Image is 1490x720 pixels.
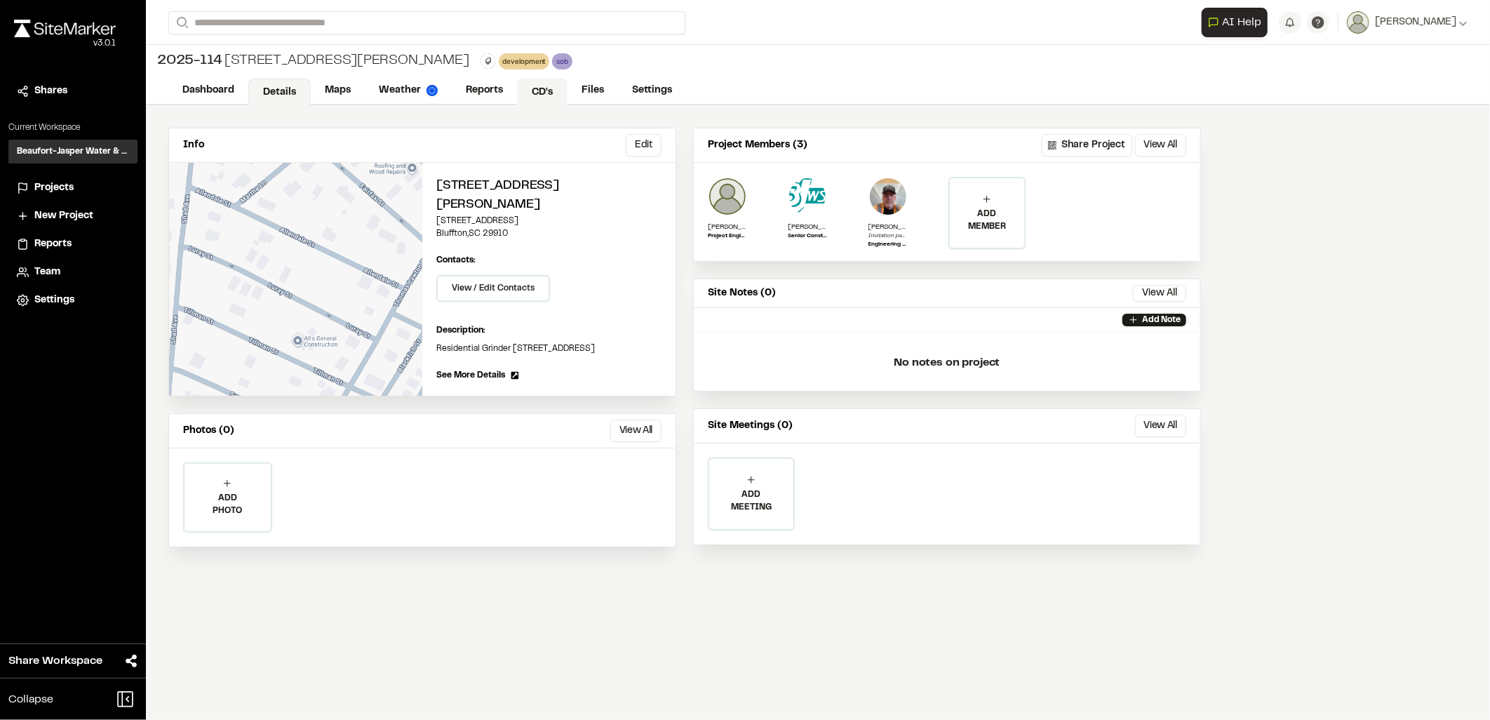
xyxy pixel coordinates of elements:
p: Project Members (3) [708,138,807,153]
span: [PERSON_NAME] [1375,15,1456,30]
p: [PERSON_NAME] [868,222,908,232]
p: Site Meetings (0) [708,418,793,434]
button: View All [1135,415,1186,437]
span: New Project [34,208,93,224]
a: Reports [17,236,129,252]
p: Project Engineer [708,232,747,241]
a: Team [17,265,129,280]
p: ADD MEMBER [950,208,1024,233]
a: Dashboard [168,77,248,104]
p: Current Workspace [8,121,137,134]
a: Shares [17,84,129,99]
div: Open AI Assistant [1202,8,1273,37]
img: Jordan Silva [708,177,747,216]
div: development [499,53,550,69]
p: [PERSON_NAME] [788,222,827,232]
p: [STREET_ADDRESS] [436,215,662,227]
span: 2025-114 [157,51,222,72]
button: Open AI Assistant [1202,8,1268,37]
p: No notes on project [705,340,1189,385]
button: [PERSON_NAME] [1347,11,1468,34]
button: Edit Tags [481,53,496,69]
span: Settings [34,293,74,308]
p: Residential Grinder [STREET_ADDRESS] [436,342,662,355]
span: Share Workspace [8,653,102,669]
p: Info [183,138,204,153]
button: View All [1135,134,1186,156]
img: rebrand.png [14,20,116,37]
span: Collapse [8,691,53,708]
a: CD's [517,79,568,105]
button: Edit [626,134,662,156]
a: Reports [452,77,517,104]
button: View / Edit Contacts [436,275,550,302]
a: New Project [17,208,129,224]
p: Photos (0) [183,423,234,439]
span: Reports [34,236,72,252]
span: Shares [34,84,67,99]
a: Projects [17,180,129,196]
a: Files [568,77,618,104]
img: precipai.png [427,85,438,96]
a: Details [248,79,311,105]
span: Team [34,265,60,280]
p: Senior Construction Manager [788,232,827,241]
div: sob [552,53,572,69]
span: AI Help [1222,14,1261,31]
button: Share Project [1042,134,1132,156]
p: [PERSON_NAME] [708,222,747,232]
div: Oh geez...please don't... [14,37,116,50]
button: Search [168,11,194,34]
span: See More Details [436,369,505,382]
a: Weather [365,77,452,104]
p: Bluffton , SC 29910 [436,227,662,240]
p: Description: [436,324,662,337]
button: View All [1133,285,1186,302]
p: Engineering Construction Supervisor South of the Broad [868,241,908,249]
div: [STREET_ADDRESS][PERSON_NAME] [157,51,469,72]
h3: Beaufort-Jasper Water & Sewer Authority [17,145,129,158]
p: Contacts: [436,254,476,267]
p: Add Note [1142,314,1181,326]
img: Cliff Schwabauer [868,177,908,216]
a: Settings [618,77,686,104]
button: View All [610,420,662,442]
p: Site Notes (0) [708,286,776,301]
p: ADD PHOTO [184,492,271,517]
span: Projects [34,180,74,196]
h2: [STREET_ADDRESS][PERSON_NAME] [436,177,662,215]
a: Maps [311,77,365,104]
p: ADD MEETING [709,488,793,514]
img: User [1347,11,1369,34]
p: Invitation pending [868,232,908,241]
img: Jason Quick [788,177,827,216]
a: Settings [17,293,129,308]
